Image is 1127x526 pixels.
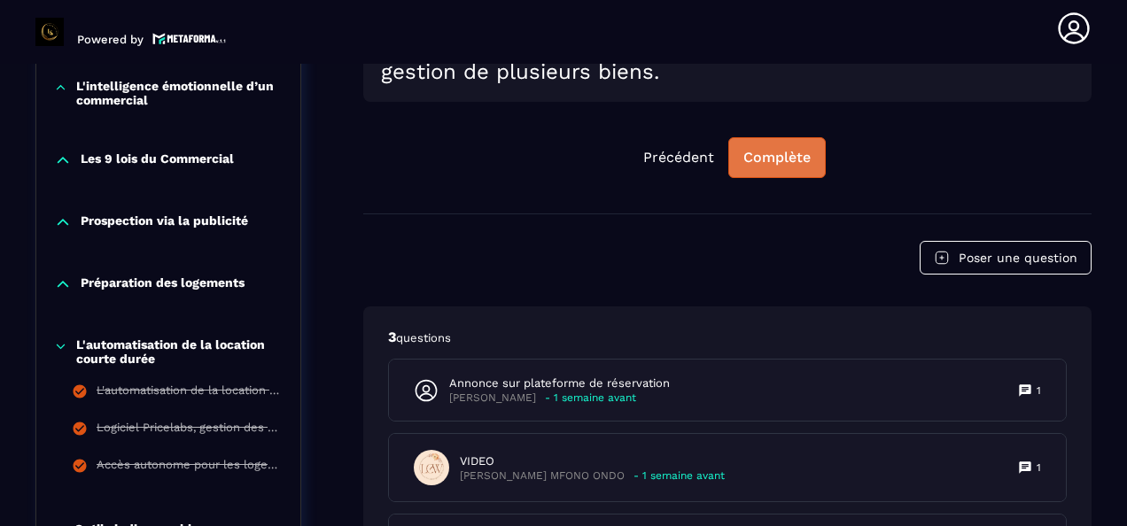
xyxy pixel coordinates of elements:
div: L'automatisation de la location courte durée [97,383,283,403]
p: [PERSON_NAME] [449,391,536,405]
p: VIDEO [460,453,725,469]
p: Prospection via la publicité [81,213,248,231]
p: Annonce sur plateforme de réservation [449,375,670,391]
button: Poser une question [920,241,1092,275]
p: - 1 semaine avant [545,391,636,405]
button: Complète [728,137,826,178]
p: 1 [1037,383,1041,398]
p: Préparation des logements [81,275,245,293]
span: questions [396,331,451,344]
div: Accès autonome pour les logements en location saisonnière [97,458,283,477]
p: L'automatisation de la location courte durée [76,337,283,366]
img: logo [152,31,227,46]
p: L'intelligence émotionnelle d’un commercial [76,79,283,107]
p: 3 [388,328,1067,347]
img: logo-branding [35,18,64,46]
p: Les 9 lois du Commercial [81,151,234,169]
p: 1 [1037,460,1041,475]
p: Powered by [77,33,144,46]
div: Logiciel Pricelabs, gestion des prix [97,421,283,440]
div: Complète [743,149,811,166]
p: [PERSON_NAME] MFONO ONDO [460,469,625,483]
button: Précédent [629,138,728,177]
p: - 1 semaine avant [633,469,725,483]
